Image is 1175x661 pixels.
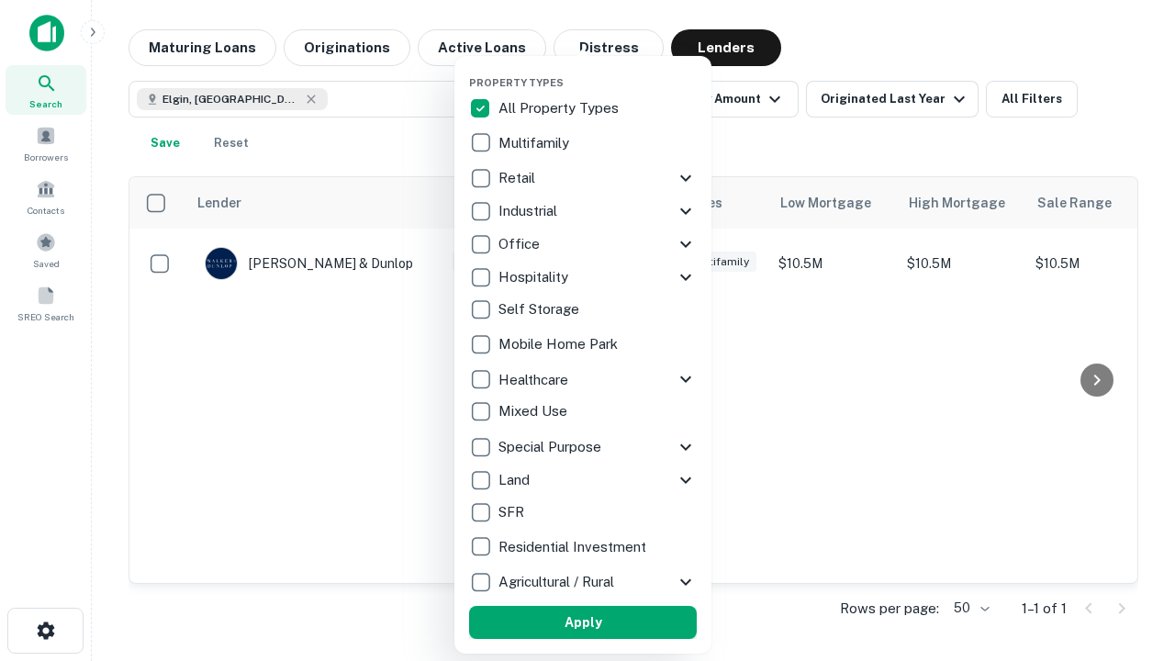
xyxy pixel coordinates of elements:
[498,536,650,558] p: Residential Investment
[469,195,697,228] div: Industrial
[498,436,605,458] p: Special Purpose
[469,162,697,195] div: Retail
[498,200,561,222] p: Industrial
[469,606,697,639] button: Apply
[469,228,697,261] div: Office
[469,431,697,464] div: Special Purpose
[469,566,697,599] div: Agricultural / Rural
[498,167,539,189] p: Retail
[498,97,622,119] p: All Property Types
[469,261,697,294] div: Hospitality
[498,501,528,523] p: SFR
[498,132,573,154] p: Multifamily
[498,298,583,320] p: Self Storage
[498,369,572,391] p: Healthcare
[498,400,571,422] p: Mixed Use
[498,333,621,355] p: Mobile Home Park
[498,266,572,288] p: Hospitality
[469,464,697,497] div: Land
[469,77,564,88] span: Property Types
[498,233,543,255] p: Office
[1083,514,1175,602] iframe: Chat Widget
[498,571,618,593] p: Agricultural / Rural
[498,469,533,491] p: Land
[469,363,697,396] div: Healthcare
